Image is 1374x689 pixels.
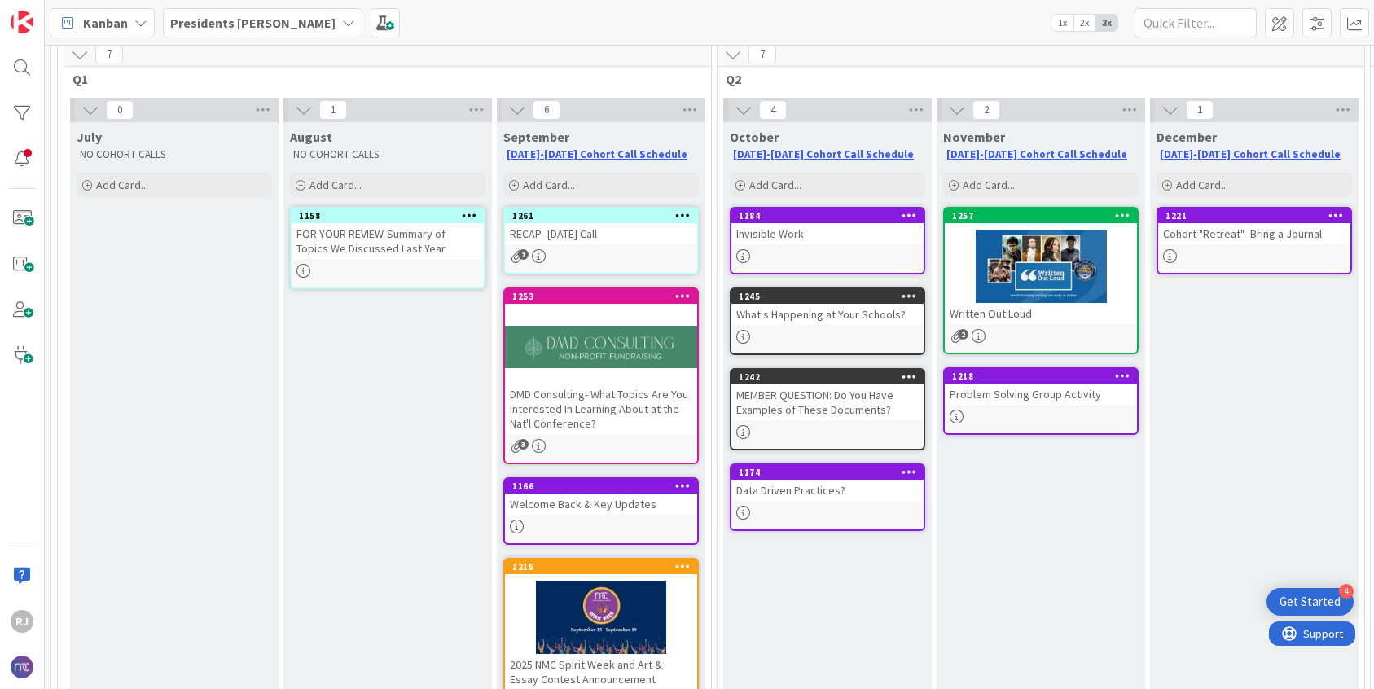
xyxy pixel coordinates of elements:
p: NO COHORT CALLS [80,148,269,161]
div: 1218 [952,371,1137,382]
div: 1174 [739,467,924,478]
div: 1245What's Happening at Your Schools? [731,289,924,325]
div: 1184 [731,208,924,223]
div: Data Driven Practices? [731,480,924,501]
span: 7 [95,45,123,64]
div: 1261 [505,208,697,223]
span: Add Card... [1176,178,1228,192]
span: 0 [106,100,134,120]
div: Written Out Loud [945,303,1137,324]
div: 1253DMD Consulting- What Topics Are You Interested In Learning About at the Nat'l Conference? [505,289,697,434]
span: Q2 [726,71,1344,87]
span: July [77,129,102,145]
div: Welcome Back & Key Updates [505,494,697,515]
div: 1221 [1165,210,1350,222]
div: What's Happening at Your Schools? [731,304,924,325]
div: MEMBER QUESTION: Do You Have Examples of These Documents? [731,384,924,420]
span: 1x [1051,15,1073,31]
div: 1218 [945,369,1137,384]
div: FOR YOUR REVIEW-Summary of Topics We Discussed Last Year [292,223,484,259]
a: [DATE]-[DATE] Cohort Call Schedule [507,147,687,161]
span: 3 [518,439,529,450]
div: RECAP- [DATE] Call [505,223,697,244]
div: Problem Solving Group Activity [945,384,1137,405]
img: Visit kanbanzone.com [11,11,33,33]
span: Add Card... [963,178,1015,192]
p: NO COHORT CALLS [293,148,482,161]
div: 1253 [505,289,697,304]
div: 1257 [945,208,1137,223]
div: 1218Problem Solving Group Activity [945,369,1137,405]
div: 1257 [952,210,1137,222]
div: 1261 [512,210,697,222]
div: 4 [1339,584,1354,599]
div: 1242MEMBER QUESTION: Do You Have Examples of These Documents? [731,370,924,420]
div: 1184Invisible Work [731,208,924,244]
span: 6 [533,100,560,120]
img: avatar [11,656,33,678]
div: 1261RECAP- [DATE] Call [505,208,697,244]
div: 1242 [731,370,924,384]
span: 4 [759,100,787,120]
a: [DATE]-[DATE] Cohort Call Schedule [946,147,1127,161]
div: 1245 [731,289,924,304]
div: 1184 [739,210,924,222]
span: September [503,129,569,145]
span: Add Card... [96,178,148,192]
div: 1221 [1158,208,1350,223]
span: 2 [972,100,1000,120]
div: Invisible Work [731,223,924,244]
div: 1245 [739,291,924,302]
div: 1166Welcome Back & Key Updates [505,479,697,515]
div: RJ [11,610,33,633]
span: 7 [748,45,776,64]
span: 3x [1095,15,1117,31]
div: DMD Consulting- What Topics Are You Interested In Learning About at the Nat'l Conference? [505,384,697,434]
span: Add Card... [523,178,575,192]
div: 1215 [505,560,697,574]
div: 1242 [739,371,924,383]
div: 1253 [512,291,697,302]
span: Add Card... [749,178,801,192]
div: 1174Data Driven Practices? [731,465,924,501]
span: December [1157,129,1217,145]
span: 1 [518,249,529,260]
div: 1166 [505,479,697,494]
span: 2x [1073,15,1095,31]
div: 1158 [299,210,484,222]
div: Cohort "Retreat"- Bring a Journal [1158,223,1350,244]
div: 1166 [512,481,697,492]
div: Open Get Started checklist, remaining modules: 4 [1266,588,1354,616]
span: 1 [319,100,347,120]
span: November [943,129,1005,145]
span: 1 [1186,100,1214,120]
div: 1158 [292,208,484,223]
div: 1221Cohort "Retreat"- Bring a Journal [1158,208,1350,244]
a: [DATE]-[DATE] Cohort Call Schedule [733,147,914,161]
span: Add Card... [309,178,362,192]
span: October [730,129,779,145]
span: Kanban [83,13,128,33]
div: 1215 [512,561,697,573]
span: August [290,129,332,145]
b: Presidents [PERSON_NAME] [170,15,336,31]
a: [DATE]-[DATE] Cohort Call Schedule [1160,147,1341,161]
input: Quick Filter... [1135,8,1257,37]
div: 1158FOR YOUR REVIEW-Summary of Topics We Discussed Last Year [292,208,484,259]
div: 1257Written Out Loud [945,208,1137,324]
div: 1174 [731,465,924,480]
span: Support [34,2,74,22]
div: Get Started [1280,594,1341,610]
span: Q1 [72,71,691,87]
span: 2 [958,329,968,340]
